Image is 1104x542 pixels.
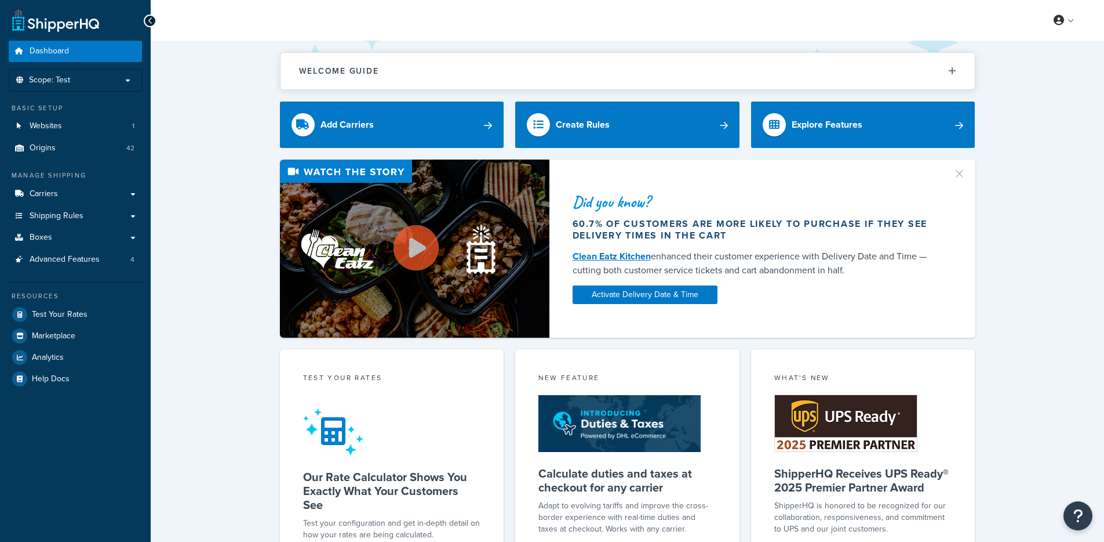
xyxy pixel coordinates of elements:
[573,250,939,277] div: enhanced their customer experience with Delivery Date and Time — cutting both customer service ti...
[792,117,862,133] div: Explore Features
[9,249,142,270] li: Advanced Features
[9,103,142,113] div: Basic Setup
[9,171,142,180] div: Manage Shipping
[573,250,651,263] a: Clean Eatz Kitchen
[303,373,481,386] div: Test your rates
[30,143,56,153] span: Origins
[9,115,142,137] a: Websites1
[573,218,939,241] div: 60.7% of customers are more likely to purchase if they see delivery times in the cart
[556,117,610,133] div: Create Rules
[1063,501,1092,530] button: Open Resource Center
[774,500,952,535] p: ShipperHQ is honored to be recognized for our collaboration, responsiveness, and commitment to UP...
[30,211,83,221] span: Shipping Rules
[9,183,142,205] a: Carriers
[30,233,52,243] span: Boxes
[32,331,75,341] span: Marketplace
[30,189,58,199] span: Carriers
[29,75,70,85] span: Scope: Test
[303,470,481,512] h5: Our Rate Calculator Shows You Exactly What Your Customers See
[320,117,374,133] div: Add Carriers
[573,194,939,210] div: Did you know?
[303,518,481,541] div: Test your configuration and get in-depth detail on how your rates are being calculated.
[9,347,142,368] a: Analytics
[32,310,88,320] span: Test Your Rates
[9,368,142,389] a: Help Docs
[9,304,142,325] a: Test Your Rates
[774,467,952,494] h5: ShipperHQ Receives UPS Ready® 2025 Premier Partner Award
[9,249,142,270] a: Advanced Features4
[126,143,134,153] span: 42
[9,227,142,248] a: Boxes
[9,41,142,62] a: Dashboard
[30,255,100,265] span: Advanced Features
[299,67,379,75] h2: Welcome Guide
[32,353,64,363] span: Analytics
[515,102,739,148] a: Create Rules
[280,53,975,89] button: Welcome Guide
[9,115,142,137] li: Websites
[538,500,716,535] p: Adapt to evolving tariffs and improve the cross-border experience with real-time duties and taxes...
[9,138,142,159] li: Origins
[9,326,142,346] a: Marketplace
[130,255,134,265] span: 4
[573,286,717,304] a: Activate Delivery Date & Time
[32,374,70,384] span: Help Docs
[9,205,142,227] a: Shipping Rules
[751,102,975,148] a: Explore Features
[280,102,504,148] a: Add Carriers
[132,121,134,131] span: 1
[9,291,142,301] div: Resources
[774,373,952,386] div: What's New
[538,373,716,386] div: New Feature
[280,160,549,338] img: Video thumbnail
[30,121,62,131] span: Websites
[9,138,142,159] a: Origins42
[30,46,69,56] span: Dashboard
[538,467,716,494] h5: Calculate duties and taxes at checkout for any carrier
